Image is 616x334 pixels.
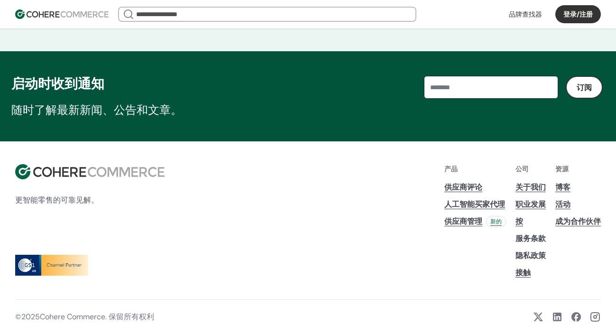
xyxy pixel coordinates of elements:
a: 博客 [555,182,601,193]
a: 按 [515,216,546,227]
font: 接触 [515,268,531,278]
font: 成为合作伙伴 [555,216,601,226]
font: 关于我们 [515,182,546,192]
font: 随时了解最新新闻、公告和文章。 [11,102,182,117]
a: 活动 [555,199,601,210]
a: 成为合作伙伴 [555,216,601,227]
button: 订阅 [566,76,603,99]
font: 更智能零售的可靠见解。 [15,195,99,205]
img: Cohere 标志 [15,164,165,179]
font: 供应商评论 [444,182,482,192]
font: 产品 [444,165,458,173]
font: 按 [515,216,523,226]
font: 2025 [21,312,40,322]
a: 接触 [515,267,546,278]
font: 服务条款 [515,233,546,243]
font: 启动时收到通知 [11,75,104,93]
img: Cohere 标志 [15,9,109,19]
font: 资源 [555,165,569,173]
a: 供应商管理新的 [444,216,506,227]
a: 人工智能买家代理 [444,199,506,210]
font: 人工智能买家代理 [444,199,505,209]
font: 供应商管理 [444,216,482,226]
a: 供应商评论 [444,182,506,193]
font: 隐私政策 [515,250,546,260]
font: 博客 [555,182,570,192]
font: 职业发展 [515,199,546,209]
font: 新的 [490,218,502,225]
font: 活动 [555,199,570,209]
font: 登录/注册 [563,10,593,19]
font: 订阅 [577,83,592,93]
font: 公司 [515,165,529,173]
font: © [15,312,21,322]
font: Cohere Commerce. 保留所有权利 [40,312,154,322]
a: 关于我们 [515,182,546,193]
button: 登录/注册 [555,5,601,23]
a: 职业发展 [515,199,546,210]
